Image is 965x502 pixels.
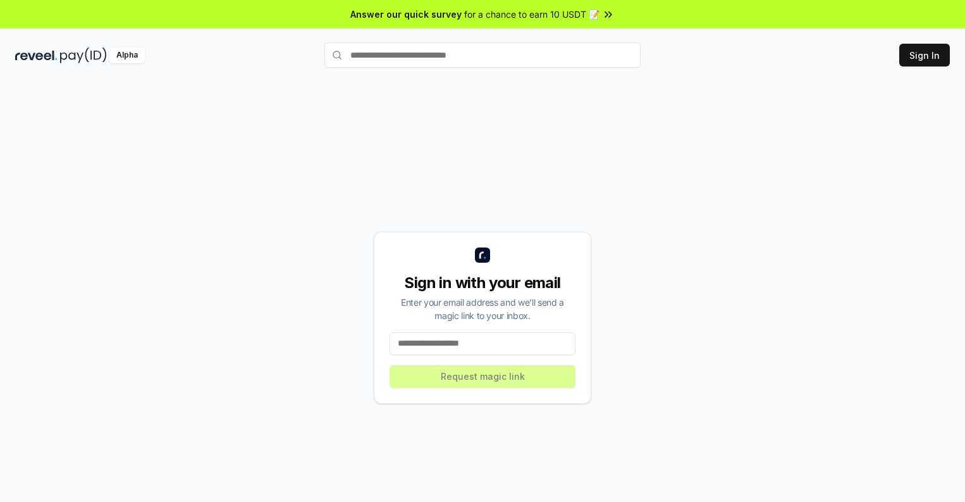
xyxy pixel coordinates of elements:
[475,248,490,263] img: logo_small
[350,8,462,21] span: Answer our quick survey
[15,47,58,63] img: reveel_dark
[60,47,107,63] img: pay_id
[109,47,145,63] div: Alpha
[390,296,575,322] div: Enter your email address and we’ll send a magic link to your inbox.
[899,44,950,66] button: Sign In
[390,273,575,293] div: Sign in with your email
[464,8,599,21] span: for a chance to earn 10 USDT 📝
